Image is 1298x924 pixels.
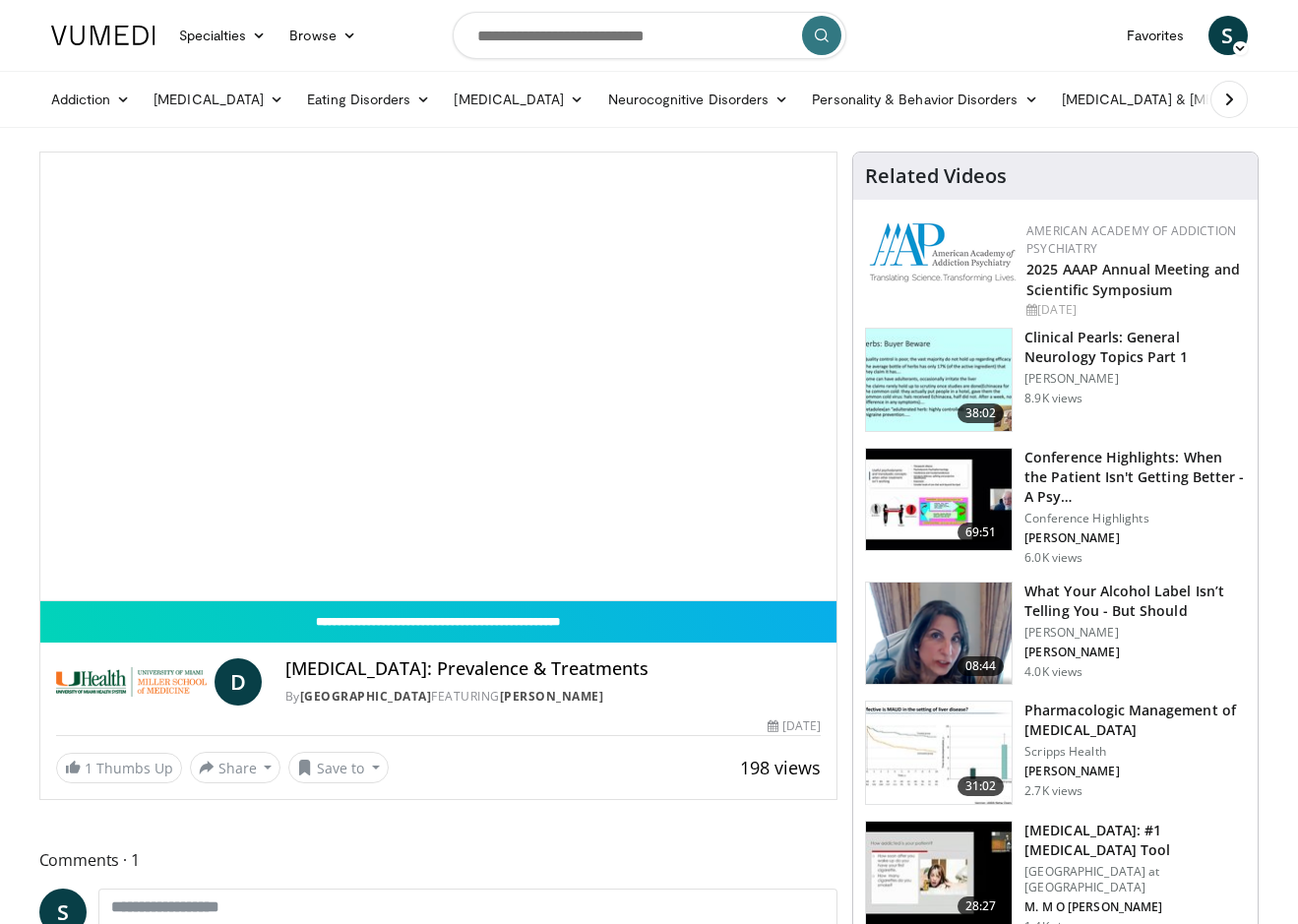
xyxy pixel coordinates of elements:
[1024,582,1246,621] h3: What Your Alcohol Label Isn’t Telling You - But Should
[278,16,368,55] a: Browse
[285,688,821,706] div: By FEATURING
[1024,625,1246,641] p: [PERSON_NAME]
[1024,511,1246,526] p: Conference Highlights
[1024,645,1246,660] p: [PERSON_NAME]
[1024,821,1246,860] h3: [MEDICAL_DATA]: #1 [MEDICAL_DATA] Tool
[1024,744,1246,760] p: Scripps Health
[740,756,821,779] span: 198 views
[300,688,432,705] a: [GEOGRAPHIC_DATA]
[1024,664,1082,680] p: 4.0K views
[453,12,846,59] input: Search topics, interventions
[56,753,182,783] a: 1 Thumbs Up
[865,582,1246,686] a: 08:44 What Your Alcohol Label Isn’t Telling You - But Should [PERSON_NAME] [PERSON_NAME] 4.0K views
[1026,222,1236,257] a: American Academy of Addiction Psychiatry
[866,583,1012,685] img: 3c46fb29-c319-40f0-ac3f-21a5db39118c.png.150x105_q85_crop-smart_upscale.png
[190,752,281,783] button: Share
[1024,371,1246,387] p: [PERSON_NAME]
[596,80,801,119] a: Neurocognitive Disorders
[1024,391,1082,406] p: 8.9K views
[142,80,295,119] a: [MEDICAL_DATA]
[869,222,1017,282] img: f7c290de-70ae-47e0-9ae1-04035161c232.png.150x105_q85_autocrop_double_scale_upscale_version-0.2.png
[1026,301,1242,319] div: [DATE]
[866,329,1012,431] img: 91ec4e47-6cc3-4d45-a77d-be3eb23d61cb.150x105_q85_crop-smart_upscale.jpg
[51,26,155,45] img: VuMedi Logo
[215,658,262,706] a: D
[1024,701,1246,740] h3: Pharmacologic Management of [MEDICAL_DATA]
[865,164,1007,188] h4: Related Videos
[1208,16,1248,55] a: S
[1024,550,1082,566] p: 6.0K views
[958,403,1005,423] span: 38:02
[958,896,1005,916] span: 28:27
[800,80,1049,119] a: Personality & Behavior Disorders
[1024,864,1246,895] p: [GEOGRAPHIC_DATA] at [GEOGRAPHIC_DATA]
[1026,260,1240,299] a: 2025 AAAP Annual Meeting and Scientific Symposium
[958,523,1005,542] span: 69:51
[288,752,389,783] button: Save to
[56,658,207,706] img: University of Miami
[1024,764,1246,779] p: [PERSON_NAME]
[295,80,442,119] a: Eating Disorders
[865,328,1246,432] a: 38:02 Clinical Pearls: General Neurology Topics Part 1 [PERSON_NAME] 8.9K views
[39,847,838,873] span: Comments 1
[85,759,93,777] span: 1
[500,688,604,705] a: [PERSON_NAME]
[1024,899,1246,915] p: M. M O [PERSON_NAME]
[1024,448,1246,507] h3: Conference Highlights: When the Patient Isn't Getting Better - A Psy…
[1024,328,1246,367] h3: Clinical Pearls: General Neurology Topics Part 1
[1024,530,1246,546] p: [PERSON_NAME]
[866,822,1012,924] img: 88f7a9dd-1da1-4c5c-8011-5b3372b18c1f.150x105_q85_crop-smart_upscale.jpg
[40,153,837,601] video-js: Video Player
[958,776,1005,796] span: 31:02
[442,80,595,119] a: [MEDICAL_DATA]
[1115,16,1197,55] a: Favorites
[958,656,1005,676] span: 08:44
[1024,783,1082,799] p: 2.7K views
[768,717,821,735] div: [DATE]
[865,701,1246,805] a: 31:02 Pharmacologic Management of [MEDICAL_DATA] Scripps Health [PERSON_NAME] 2.7K views
[167,16,278,55] a: Specialties
[866,449,1012,551] img: 4362ec9e-0993-4580-bfd4-8e18d57e1d49.150x105_q85_crop-smart_upscale.jpg
[39,80,143,119] a: Addiction
[865,448,1246,566] a: 69:51 Conference Highlights: When the Patient Isn't Getting Better - A Psy… Conference Highlights...
[285,658,821,680] h4: [MEDICAL_DATA]: Prevalence & Treatments
[866,702,1012,804] img: b20a009e-c028-45a8-b15f-eefb193e12bc.150x105_q85_crop-smart_upscale.jpg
